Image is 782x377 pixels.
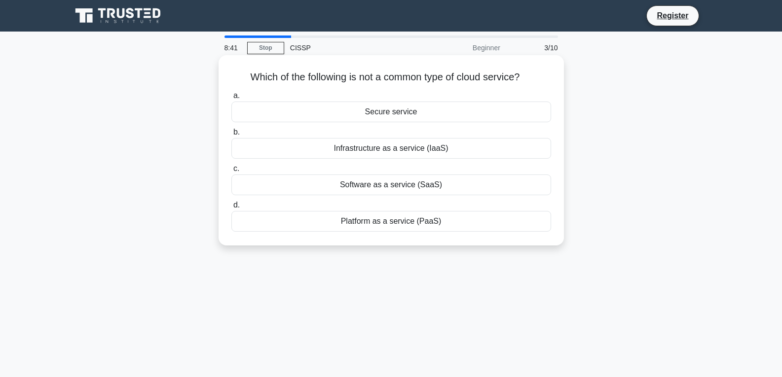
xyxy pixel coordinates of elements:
[233,128,240,136] span: b.
[231,102,551,122] div: Secure service
[233,201,240,209] span: d.
[247,42,284,54] a: Stop
[219,38,247,58] div: 8:41
[233,91,240,100] span: a.
[233,164,239,172] span: c.
[231,211,551,232] div: Platform as a service (PaaS)
[506,38,564,58] div: 3/10
[231,174,551,195] div: Software as a service (SaaS)
[230,71,552,84] h5: Which of the following is not a common type of cloud service?
[231,138,551,159] div: Infrastructure as a service (IaaS)
[284,38,420,58] div: CISSP
[420,38,506,58] div: Beginner
[651,9,694,22] a: Register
